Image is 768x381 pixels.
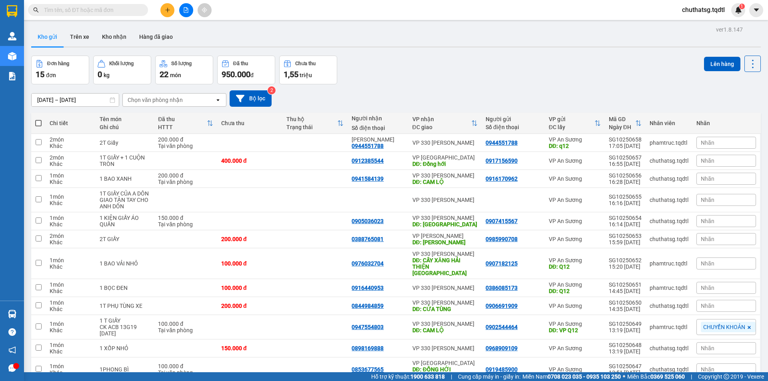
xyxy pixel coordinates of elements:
span: Cung cấp máy in - giấy in: [458,372,520,381]
th: Toggle SortBy [545,113,605,134]
div: DĐ: Đồng hới [412,161,478,167]
div: 0919485900 [486,366,518,373]
div: 0912385544 [352,158,384,164]
div: Khối lượng [109,61,134,66]
div: Số điện thoại [352,125,404,131]
div: GIAO TẬN TAY CHO ANH DÔN [100,197,150,209]
span: chuthatsg.tqdtl [676,5,731,15]
span: Nhãn [701,140,714,146]
span: file-add [183,7,189,13]
span: Nhãn [701,260,714,267]
span: Nhãn [701,176,714,182]
span: question-circle [8,328,16,336]
div: 1 BỌC ĐEN [100,285,150,291]
div: VP An Sương [549,197,601,203]
div: chuthatsg.tqdtl [650,218,688,224]
div: VP 330 [PERSON_NAME] [412,345,478,351]
div: Chưa thu [295,61,316,66]
div: Người nhận [352,115,404,122]
span: 1,55 [284,70,298,79]
div: 12:51 [DATE] [609,369,642,376]
div: 2T GIẤY [100,236,150,242]
span: CHUYỂN KHOẢN [703,323,745,331]
span: Miền Bắc [627,372,685,381]
div: VP [GEOGRAPHIC_DATA] [412,154,478,161]
div: 100.000 đ [158,363,213,369]
div: Khác [50,200,92,206]
div: Tại văn phòng [158,221,213,227]
button: Số lượng22món [155,56,213,84]
div: 0906691909 [486,303,518,309]
div: 1 món [50,342,92,348]
div: ver 1.8.147 [716,25,743,34]
div: 0941584139 [352,176,384,182]
div: Số lượng [171,61,192,66]
div: 1 món [50,172,92,179]
img: solution-icon [8,72,16,80]
div: VP An Sương [549,257,601,263]
div: VP 330 [PERSON_NAME] [412,321,478,327]
div: 400.000 đ [221,158,278,164]
div: VP 330 [PERSON_NAME] [412,215,478,221]
div: VP An Sương [549,281,601,288]
span: caret-down [753,6,760,14]
div: VP nhận [412,116,471,122]
span: đ [250,72,254,78]
button: file-add [179,3,193,17]
div: 100.000 đ [221,285,278,291]
div: Thu hộ [286,116,337,122]
div: 0944551788 [486,140,518,146]
div: chuthatsg.tqdtl [650,236,688,242]
div: Số điện thoại [486,124,541,130]
div: SG10250656 [609,172,642,179]
div: Mã GD [609,116,635,122]
div: Khác [50,239,92,245]
button: caret-down [749,3,763,17]
div: SG10250650 [609,299,642,306]
div: Tại văn phòng [158,327,213,333]
div: Khác [50,348,92,355]
div: DĐ: CỬA TÙNG [412,306,478,312]
div: DĐ: CÂY XĂNG HẢI THIỆN HẢI LĂNG [412,257,478,276]
span: | [451,372,452,381]
div: 0985990708 [486,236,518,242]
div: chuthatsg.tqdtl [650,158,688,164]
div: 13:19 [DATE] [609,348,642,355]
div: chuthatsg.tqdtl [650,345,688,351]
button: Khối lượng0kg [93,56,151,84]
div: 17:05 [DATE] [609,143,642,149]
span: copyright [724,374,729,379]
div: SG10250655 [609,193,642,200]
div: Nhân viên [650,120,688,126]
div: SG10250647 [609,363,642,369]
div: Khác [50,288,92,294]
div: 200.000 đ [158,136,213,143]
th: Toggle SortBy [408,113,482,134]
div: SG10250649 [609,321,642,327]
div: 13:19 [DATE] [609,327,642,333]
span: 22 [160,70,168,79]
div: SG10250651 [609,281,642,288]
img: icon-new-feature [735,6,742,14]
th: Toggle SortBy [605,113,646,134]
span: kg [104,72,110,78]
span: 1 [740,4,743,9]
div: VP An Sương [549,345,601,351]
span: Nhãn [701,285,714,291]
input: Tìm tên, số ĐT hoặc mã đơn [44,6,138,14]
div: 0976032704 [352,260,384,267]
div: 200.000 đ [158,172,213,179]
img: logo-vxr [7,5,17,17]
button: Lên hàng [704,57,740,71]
div: Khác [50,161,92,167]
div: Tại văn phòng [158,179,213,185]
span: món [170,72,181,78]
div: 14:45 [DATE] [609,288,642,294]
span: 950.000 [222,70,250,79]
span: ⚪️ [623,375,625,378]
div: SG10250658 [609,136,642,143]
div: Nhãn [696,120,756,126]
div: Khác [50,327,92,333]
div: phamtruc.tqdtl [650,260,688,267]
strong: 1900 633 818 [410,373,445,380]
